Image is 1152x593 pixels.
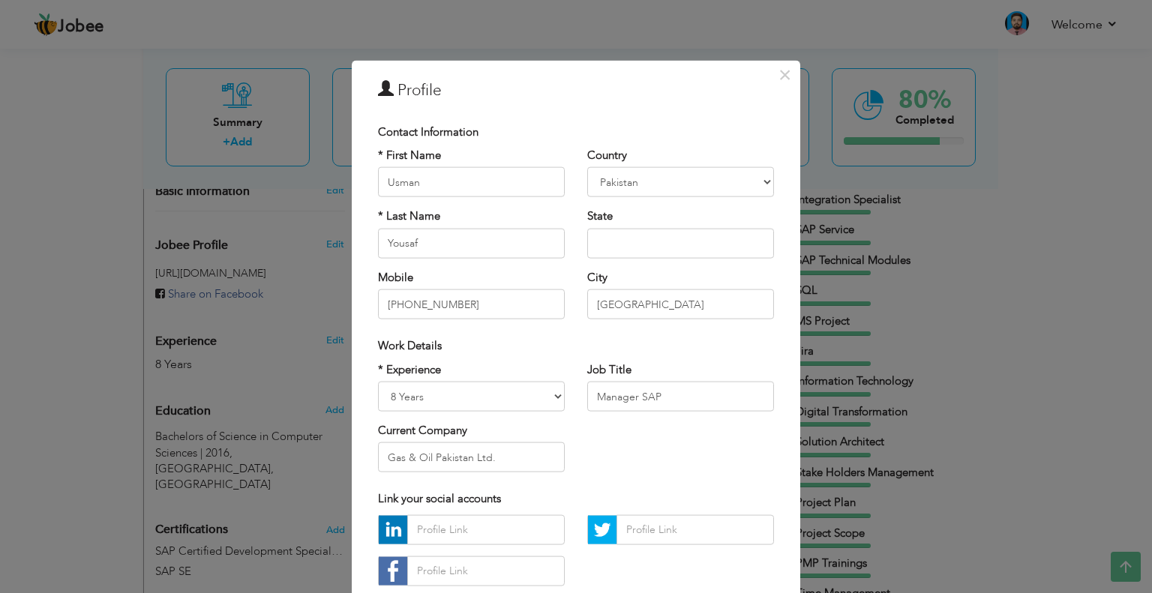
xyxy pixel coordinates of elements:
label: City [587,269,607,285]
span: Work Details [378,338,442,353]
span: Contact Information [378,124,478,139]
label: Mobile [378,269,413,285]
input: Profile Link [407,556,565,586]
label: * Last Name [378,208,440,224]
span: Link your social accounts [378,491,501,506]
label: State [587,208,613,224]
label: * First Name [378,148,441,163]
label: * Experience [378,361,441,377]
input: Profile Link [616,514,774,544]
label: Current Company [378,423,467,439]
img: facebook [379,556,407,585]
span: × [778,61,791,88]
img: linkedin [379,515,407,544]
label: Country [587,148,627,163]
h3: Profile [378,79,774,101]
button: Close [772,62,796,86]
img: Twitter [588,515,616,544]
input: Profile Link [407,514,565,544]
label: Job Title [587,361,631,377]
